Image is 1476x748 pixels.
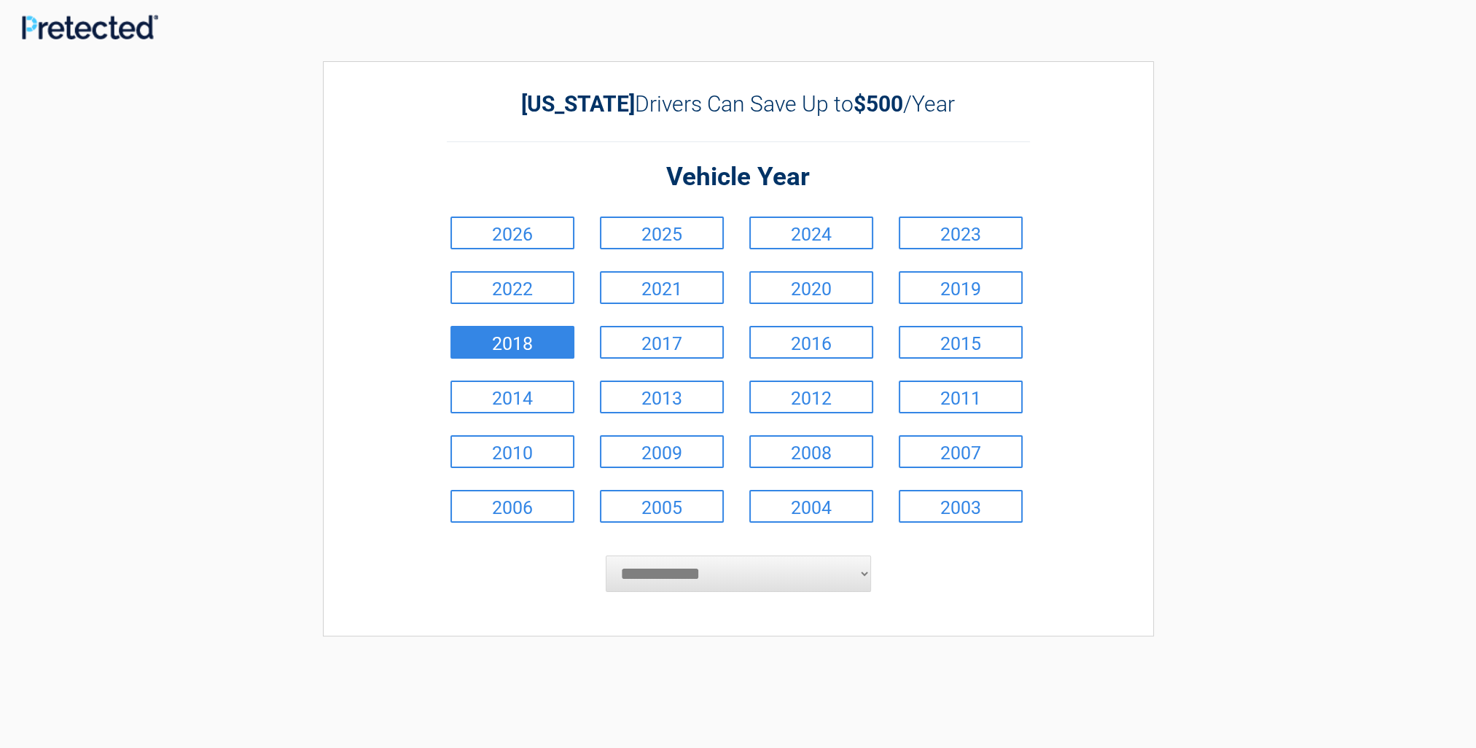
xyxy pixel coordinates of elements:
a: 2010 [450,435,574,468]
a: 2023 [899,217,1023,249]
h2: Vehicle Year [447,160,1030,195]
a: 2025 [600,217,724,249]
a: 2026 [450,217,574,249]
a: 2014 [450,381,574,413]
a: 2004 [749,490,873,523]
a: 2003 [899,490,1023,523]
a: 2018 [450,326,574,359]
a: 2013 [600,381,724,413]
a: 2005 [600,490,724,523]
a: 2024 [749,217,873,249]
a: 2012 [749,381,873,413]
a: 2008 [749,435,873,468]
img: Main Logo [22,15,158,39]
a: 2007 [899,435,1023,468]
a: 2020 [749,271,873,304]
h2: Drivers Can Save Up to /Year [447,91,1030,117]
a: 2006 [450,490,574,523]
a: 2021 [600,271,724,304]
a: 2017 [600,326,724,359]
b: $500 [854,91,903,117]
a: 2019 [899,271,1023,304]
a: 2016 [749,326,873,359]
a: 2011 [899,381,1023,413]
a: 2009 [600,435,724,468]
a: 2022 [450,271,574,304]
b: [US_STATE] [521,91,635,117]
a: 2015 [899,326,1023,359]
